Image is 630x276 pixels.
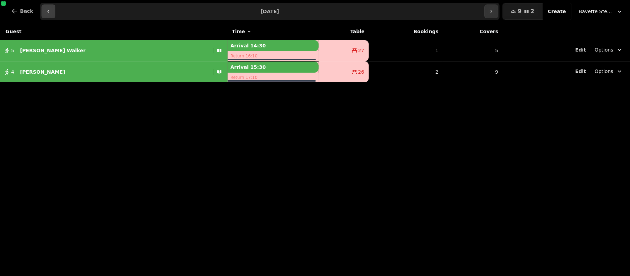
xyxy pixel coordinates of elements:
span: 9 [518,9,521,14]
span: Time [232,28,245,35]
span: Options [595,68,613,75]
button: 92 [503,3,542,20]
button: Edit [575,68,586,75]
span: 26 [358,68,364,75]
span: 2 [531,9,535,14]
p: Arrival 15:30 [228,62,319,73]
span: Back [20,9,33,13]
button: Options [591,65,627,77]
button: Options [591,44,627,56]
span: Edit [575,47,586,52]
span: Bavette Steakhouse - [PERSON_NAME] [579,8,613,15]
p: [PERSON_NAME] Walker [20,47,86,54]
span: 27 [358,47,364,54]
span: Edit [575,69,586,74]
th: Table [319,23,369,40]
button: Edit [575,46,586,53]
button: Time [232,28,252,35]
span: Options [595,46,613,53]
p: [PERSON_NAME] [20,68,65,75]
button: Create [542,3,572,20]
th: Bookings [369,23,443,40]
span: 4 [11,68,14,75]
th: Covers [443,23,503,40]
span: 5 [11,47,14,54]
button: Bavette Steakhouse - [PERSON_NAME] [575,5,627,18]
td: 9 [443,61,503,82]
p: Return 16:10 [228,51,319,61]
td: 5 [443,40,503,62]
p: Arrival 14:30 [228,40,319,51]
span: Create [548,9,566,14]
button: Back [6,3,39,19]
td: 2 [369,61,443,82]
p: Return 17:10 [228,73,319,82]
td: 1 [369,40,443,62]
